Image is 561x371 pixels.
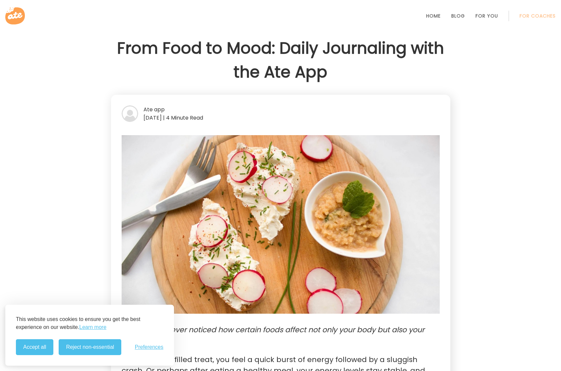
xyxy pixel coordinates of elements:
[16,315,163,331] p: This website uses cookies to ensure you get the best experience on our website.
[122,114,440,122] div: [DATE] | 4 Minute Read
[426,13,441,19] a: Home
[122,105,440,114] div: Ate app
[59,339,121,355] button: Reject non-essential
[451,13,465,19] a: Blog
[135,324,426,346] p: Have you ever noticed how certain foods affect not only your body but also your mood?
[122,130,440,319] img: Food mood journal. Image: Pexels - Pixabay
[476,13,498,19] a: For You
[79,323,106,331] a: Learn more
[135,344,163,350] span: Preferences
[135,344,163,350] button: Toggle preferences
[520,13,556,19] a: For Coaches
[122,105,138,122] img: bg-avatar-default.svg
[16,339,53,355] button: Accept all cookies
[111,36,450,84] h1: From Food to Mood: Daily Journaling with the Ate App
